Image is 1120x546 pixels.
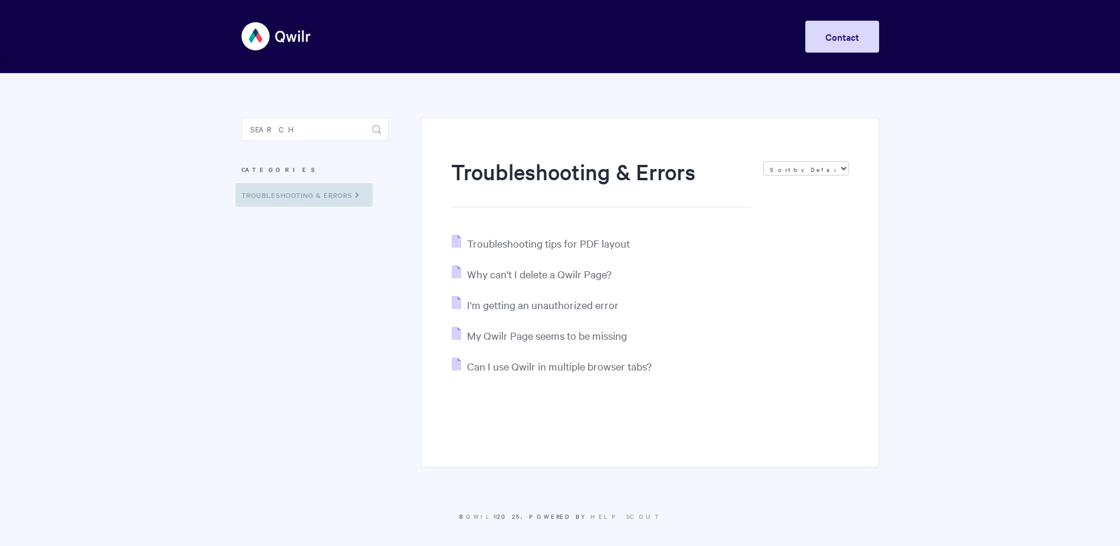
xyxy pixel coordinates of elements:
a: Can I use Qwilr in multiple browser tabs? [452,359,652,373]
a: My Qwilr Page seems to be missing [452,329,627,342]
span: Can I use Qwilr in multiple browser tabs? [467,359,652,373]
select: Page reloads on selection [763,161,849,175]
span: I'm getting an unauthorized error [467,298,619,311]
img: Qwilr Help Center [241,14,312,58]
h1: Troubleshooting & Errors [451,157,751,207]
a: Help Scout [590,512,662,521]
a: Troubleshooting & Errors [236,183,373,207]
a: Troubleshooting tips for PDF layout [452,236,630,250]
p: © 2025. [241,511,879,522]
a: Qwilr [466,512,497,521]
a: I'm getting an unauthorized error [452,298,619,311]
span: Troubleshooting tips for PDF layout [467,236,630,250]
span: My Qwilr Page seems to be missing [467,329,627,342]
a: Contact [805,21,879,53]
span: Powered by [529,512,662,521]
a: Why can't I delete a Qwilr Page? [452,267,612,281]
input: Search [241,118,388,141]
h3: Categories [241,159,388,180]
span: Why can't I delete a Qwilr Page? [467,267,612,281]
